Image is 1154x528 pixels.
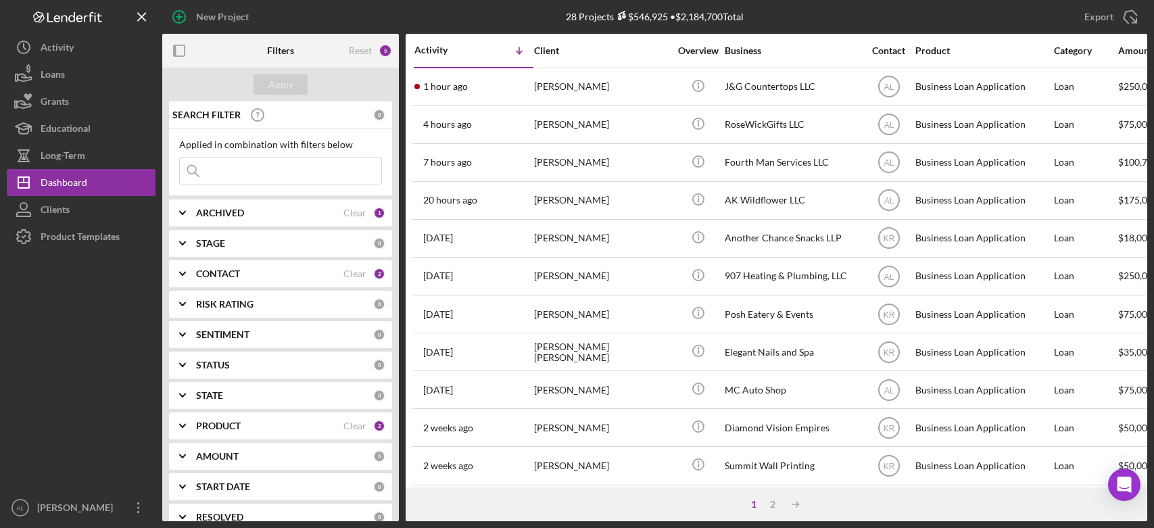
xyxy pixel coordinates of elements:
button: Loans [7,61,155,88]
div: Business Loan Application [915,145,1051,181]
div: Dashboard [41,169,87,199]
text: AL [16,504,24,512]
b: STATE [196,390,223,401]
b: CONTACT [196,268,240,279]
div: 2 [763,499,782,510]
div: Business [725,45,860,56]
div: Business Loan Application [915,334,1051,370]
div: Loan [1054,183,1117,218]
button: Activity [7,34,155,61]
div: Posh Eatery & Events [725,296,860,332]
button: New Project [162,3,262,30]
button: AL[PERSON_NAME] [7,494,155,521]
text: KR [883,347,894,357]
div: Business Loan Application [915,107,1051,143]
span: $35,000 [1118,346,1153,358]
div: Loan [1054,486,1117,522]
div: 0 [373,359,385,371]
div: [PERSON_NAME] [534,372,669,408]
div: Contact [863,45,914,56]
text: AL [884,82,894,92]
div: Client [534,45,669,56]
div: [PERSON_NAME] [534,296,669,332]
text: KR [883,310,894,319]
time: 2025-09-18 23:11 [423,233,453,243]
span: $75,000 [1118,118,1153,130]
div: $546,925 [614,11,668,22]
text: KR [883,423,894,433]
div: Loan [1054,448,1117,483]
b: START DATE [196,481,250,492]
time: 2025-09-17 21:45 [423,309,453,320]
div: Apply [268,74,293,95]
div: 0 [373,109,385,121]
div: 2 [373,268,385,280]
div: Clear [343,208,366,218]
div: Loan [1054,145,1117,181]
div: Business Loan Application [915,258,1051,294]
div: Overview [673,45,723,56]
div: Category [1054,45,1117,56]
div: Reset [349,45,372,56]
div: [PERSON_NAME] [534,69,669,105]
button: Educational [7,115,155,142]
div: 0 [373,481,385,493]
div: 0 [373,511,385,523]
div: [PERSON_NAME] [534,258,669,294]
div: [PERSON_NAME] [534,220,669,256]
div: Loan [1054,296,1117,332]
div: [PERSON_NAME] [PERSON_NAME] [534,334,669,370]
div: J&G Countertops LLC [725,69,860,105]
div: Applied in combination with filters below [179,139,382,150]
div: Business Loan Application [915,372,1051,408]
time: 2025-09-22 22:54 [423,81,468,92]
div: Another Chance Snacks LLP [725,220,860,256]
b: Filters [267,45,294,56]
b: AMOUNT [196,451,239,462]
text: AL [884,272,894,281]
div: Clients [41,196,70,226]
div: Loans [41,61,65,91]
div: [PERSON_NAME] [534,486,669,522]
div: Export [1084,3,1113,30]
div: Activity [41,34,74,64]
div: New Project [196,3,249,30]
div: Elegant Nails and Spa [725,334,860,370]
time: 2025-09-22 16:37 [423,157,472,168]
span: $50,000 [1118,422,1153,433]
div: Credit Builder Loan [915,486,1051,522]
button: Long-Term [7,142,155,169]
div: Business Loan Application [915,183,1051,218]
span: $50,000 [1118,460,1153,471]
button: Grants [7,88,155,115]
div: Loan [1054,69,1117,105]
div: [PERSON_NAME] [534,448,669,483]
button: Clients [7,196,155,223]
b: RESOLVED [196,512,243,523]
div: [PERSON_NAME] [725,486,860,522]
div: Business Loan Application [915,69,1051,105]
text: KR [883,462,894,471]
div: [PERSON_NAME] [534,183,669,218]
div: 0 [373,450,385,462]
div: 28 Projects • $2,184,700 Total [566,11,744,22]
div: Loan [1054,410,1117,446]
text: AL [884,120,894,130]
button: Product Templates [7,223,155,250]
div: Product Templates [41,223,120,254]
div: 0 [373,329,385,341]
div: Loan [1054,334,1117,370]
text: KR [883,234,894,243]
div: Business Loan Application [915,448,1051,483]
b: SEARCH FILTER [172,110,241,120]
div: Open Intercom Messenger [1108,469,1140,501]
b: PRODUCT [196,421,241,431]
div: 0 [373,298,385,310]
div: Product [915,45,1051,56]
span: $75,000 [1118,384,1153,395]
time: 2025-09-17 19:24 [423,347,453,358]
